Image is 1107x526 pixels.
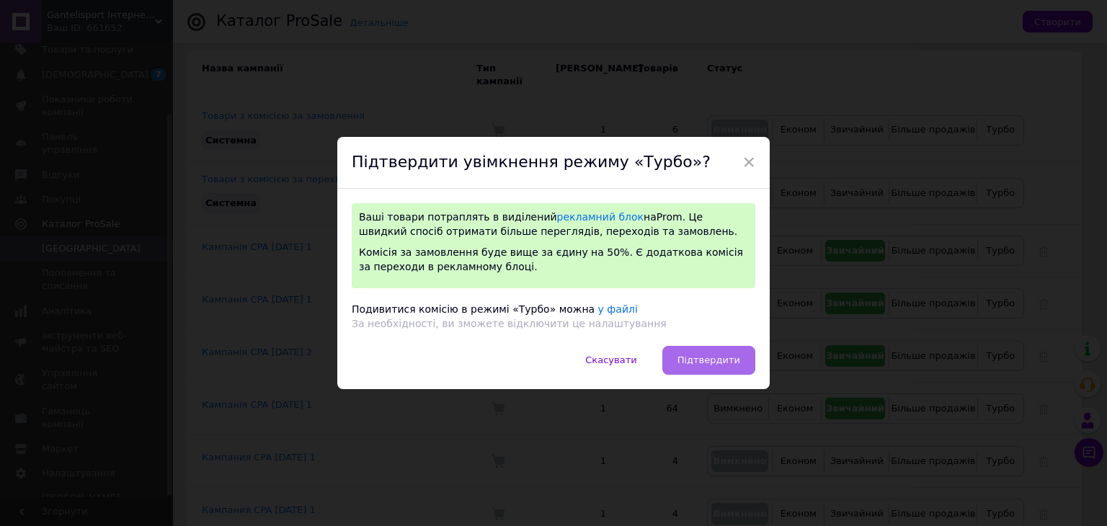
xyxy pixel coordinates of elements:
[677,355,740,365] span: Підтвердити
[598,303,638,315] a: у файлі
[570,346,652,375] button: Скасувати
[557,211,644,223] a: рекламний блок
[359,246,748,274] div: Комісія за замовлення буде вище за єдину на 50%. Є додаткова комісія за переходи в рекламному блоці.
[352,318,667,329] span: За необхідності, ви зможете відключити це налаштування
[585,355,636,365] span: Скасувати
[352,303,595,315] span: Подивитися комісію в режимі «Турбо» можна
[742,150,755,174] span: ×
[662,346,755,375] button: Підтвердити
[359,211,737,237] span: Ваші товари потраплять в виділений на Prom . Це швидкий спосіб отримати більше переглядів, перехо...
[337,137,770,189] div: Підтвердити увімкнення режиму «Турбо»?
